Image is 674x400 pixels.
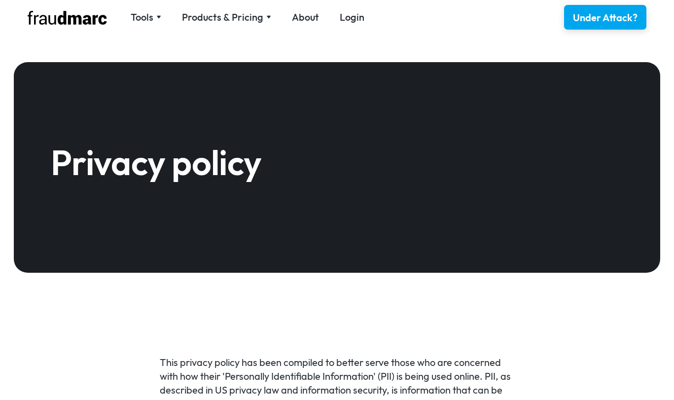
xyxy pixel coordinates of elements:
[51,145,623,180] h1: Privacy policy
[131,10,161,24] div: Tools
[564,5,646,30] a: Under Attack?
[340,10,364,24] a: Login
[292,10,319,24] a: About
[182,10,271,24] div: Products & Pricing
[131,10,153,24] div: Tools
[573,11,638,25] div: Under Attack?
[182,10,263,24] div: Products & Pricing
